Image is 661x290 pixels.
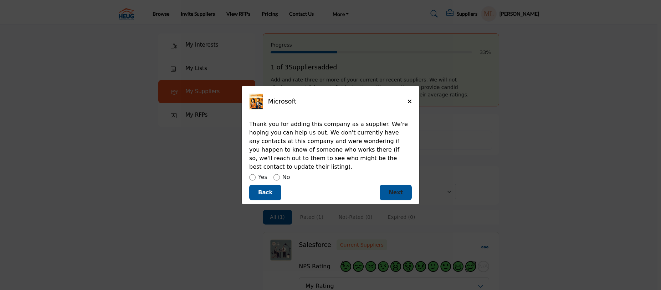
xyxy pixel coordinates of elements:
h5: Microsoft [268,98,408,105]
button: Close [408,98,412,105]
label: No [282,173,290,181]
img: Microsoft Logo [249,94,265,110]
label: Thank you for adding this company as a supplier. We're hoping you can help us out. We don't curre... [249,117,408,171]
button: Next [380,185,412,201]
span: Next [389,189,403,196]
label: Yes [258,173,267,181]
span: Back [258,189,272,196]
button: Back [249,185,281,201]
